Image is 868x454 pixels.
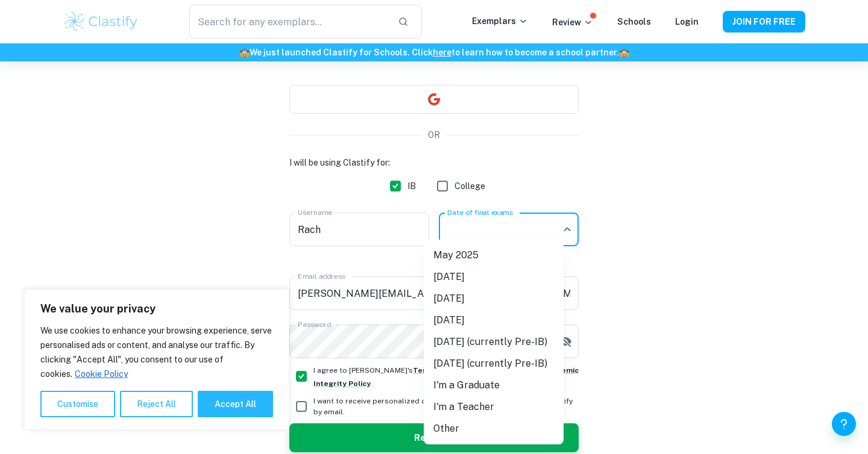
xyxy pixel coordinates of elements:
[424,331,564,353] li: [DATE] (currently Pre-IB)
[120,391,193,417] button: Reject All
[424,288,564,309] li: [DATE]
[74,368,128,379] a: Cookie Policy
[424,353,564,375] li: [DATE] (currently Pre-IB)
[424,266,564,288] li: [DATE]
[198,391,273,417] button: Accept All
[24,289,289,430] div: We value your privacy
[424,309,564,331] li: [DATE]
[40,302,273,316] p: We value your privacy
[40,391,115,417] button: Customise
[424,418,564,440] li: Other
[424,396,564,418] li: I'm a Teacher
[424,244,564,266] li: May 2025
[40,323,273,381] p: We use cookies to enhance your browsing experience, serve personalised ads or content, and analys...
[424,375,564,396] li: I'm a Graduate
